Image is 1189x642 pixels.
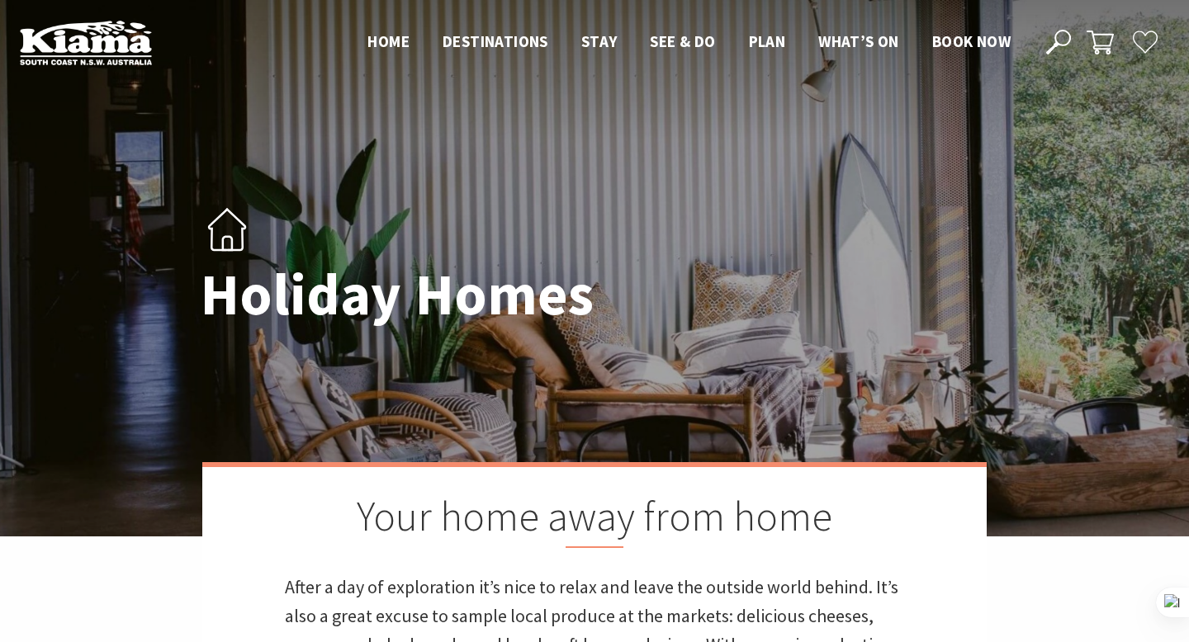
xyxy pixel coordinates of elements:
[367,31,410,51] span: Home
[650,31,715,51] span: See & Do
[20,20,152,65] img: Kiama Logo
[581,31,618,51] span: Stay
[201,263,667,327] h1: Holiday Homes
[351,29,1027,56] nav: Main Menu
[443,31,548,51] span: Destinations
[818,31,899,51] span: What’s On
[285,492,904,548] h2: Your home away from home
[749,31,786,51] span: Plan
[932,31,1011,51] span: Book now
